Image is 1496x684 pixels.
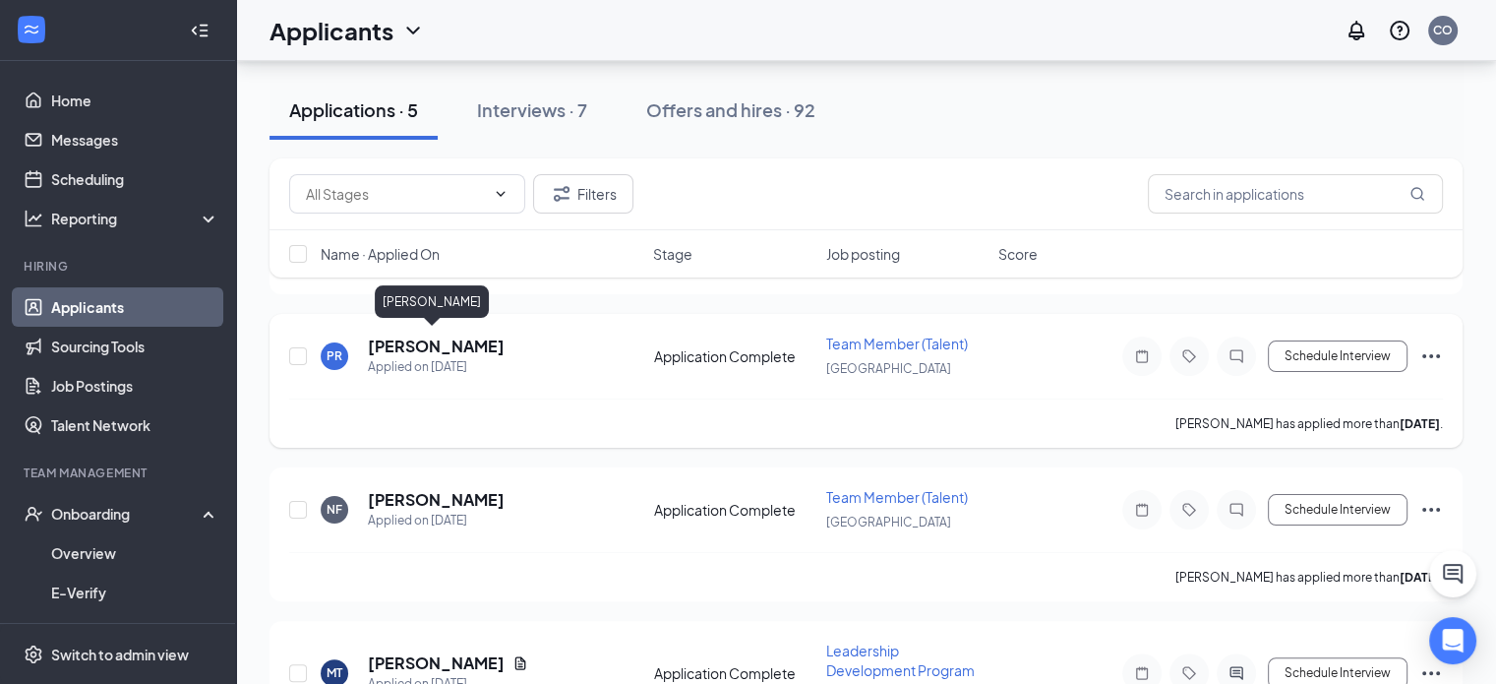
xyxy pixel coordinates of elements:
svg: ChatActive [1441,562,1465,586]
div: Onboarding [51,504,203,524]
div: Applied on [DATE] [368,511,505,530]
svg: WorkstreamLogo [22,20,41,39]
a: Onboarding Documents [51,612,219,652]
div: Hiring [24,258,215,275]
div: NF [327,501,342,518]
svg: Analysis [24,209,43,228]
button: Schedule Interview [1268,341,1407,372]
div: Applied on [DATE] [368,357,505,377]
svg: Tag [1177,665,1201,681]
h5: [PERSON_NAME] [368,336,505,357]
div: Switch to admin view [51,645,189,664]
svg: Document [512,655,528,671]
div: Team Management [24,465,215,481]
span: Team Member (Talent) [826,335,968,352]
a: Scheduling [51,159,219,199]
div: Applications · 5 [289,97,418,122]
a: Job Postings [51,366,219,405]
svg: MagnifyingGlass [1409,186,1425,202]
svg: QuestionInfo [1388,19,1411,42]
svg: Ellipses [1419,498,1443,522]
svg: Filter [550,182,573,206]
svg: Collapse [190,21,209,40]
svg: Note [1130,665,1154,681]
span: Team Member (Talent) [826,488,968,506]
a: Talent Network [51,405,219,445]
b: [DATE] [1400,570,1440,585]
svg: ChatInactive [1225,502,1248,518]
input: All Stages [306,183,485,205]
a: Home [51,81,219,120]
span: Stage [653,244,692,264]
div: Reporting [51,209,220,228]
button: Schedule Interview [1268,494,1407,526]
svg: Note [1130,502,1154,518]
span: Job posting [826,244,900,264]
div: Open Intercom Messenger [1429,617,1476,664]
svg: ChatInactive [1225,348,1248,364]
svg: Tag [1177,502,1201,518]
span: [GEOGRAPHIC_DATA] [826,361,951,376]
div: [PERSON_NAME] [375,285,489,318]
span: Leadership Development Program [826,642,975,679]
a: E-Verify [51,573,219,612]
div: Application Complete [654,346,814,366]
span: Name · Applied On [321,244,440,264]
span: Score [998,244,1038,264]
a: Applicants [51,287,219,327]
svg: Notifications [1345,19,1368,42]
svg: Tag [1177,348,1201,364]
a: Overview [51,533,219,573]
svg: ChevronDown [401,19,425,42]
b: [DATE] [1400,416,1440,431]
h5: [PERSON_NAME] [368,653,505,674]
a: Messages [51,120,219,159]
button: Filter Filters [533,174,633,214]
div: Application Complete [654,500,814,520]
div: Interviews · 7 [477,97,587,122]
h5: [PERSON_NAME] [368,489,505,511]
h1: Applicants [269,14,393,47]
button: ChatActive [1429,550,1476,597]
div: Offers and hires · 92 [646,97,815,122]
a: Sourcing Tools [51,327,219,366]
span: [GEOGRAPHIC_DATA] [826,515,951,529]
p: [PERSON_NAME] has applied more than . [1175,415,1443,432]
p: [PERSON_NAME] has applied more than . [1175,569,1443,586]
svg: UserCheck [24,504,43,524]
svg: Ellipses [1419,344,1443,368]
svg: ActiveChat [1225,665,1248,681]
input: Search in applications [1148,174,1443,214]
svg: Settings [24,645,43,664]
svg: ChevronDown [493,186,509,202]
div: CO [1433,22,1453,38]
svg: Note [1130,348,1154,364]
div: MT [327,664,342,681]
div: Application Complete [654,663,814,683]
div: PR [327,347,342,364]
